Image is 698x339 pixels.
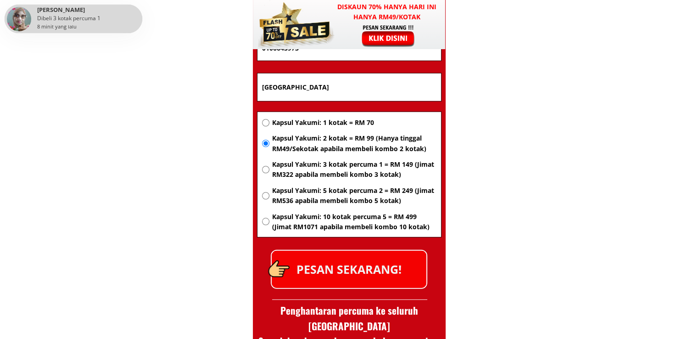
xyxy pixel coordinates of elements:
[329,2,446,23] h3: Diskaun 70% hanya hari ini hanya RM49/kotak
[260,73,439,101] input: Alamat
[272,186,436,206] span: Kapsul Yakumi: 5 kotak percuma 2 = RM 249 (Jimat RM536 apabila membeli kombo 5 kotak)
[272,133,436,154] span: Kapsul Yakumi: 2 kotak = RM 99 (Hanya tinggal RM49/Sekotak apabila membeli kombo 2 kotak)
[272,212,436,232] span: Kapsul Yakumi: 10 kotak percuma 5 = RM 499 (Jimat RM1071 apabila membeli kombo 10 kotak)
[272,159,436,180] span: Kapsul Yakumi: 3 kotak percuma 1 = RM 149 (Jimat RM322 apabila membeli kombo 3 kotak)
[272,251,426,288] p: PESAN SEKARANG!
[272,118,436,128] span: Kapsul Yakumi: 1 kotak = RM 70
